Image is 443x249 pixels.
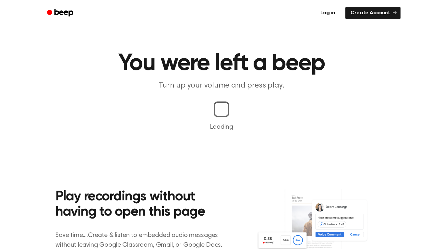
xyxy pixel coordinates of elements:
a: Create Account [345,7,401,19]
p: Turn up your volume and press play. [97,80,346,91]
p: Loading [8,122,435,132]
h1: You were left a beep [55,52,388,75]
h2: Play recordings without having to open this page [55,189,230,220]
a: Log in [314,6,341,20]
a: Beep [42,7,79,19]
